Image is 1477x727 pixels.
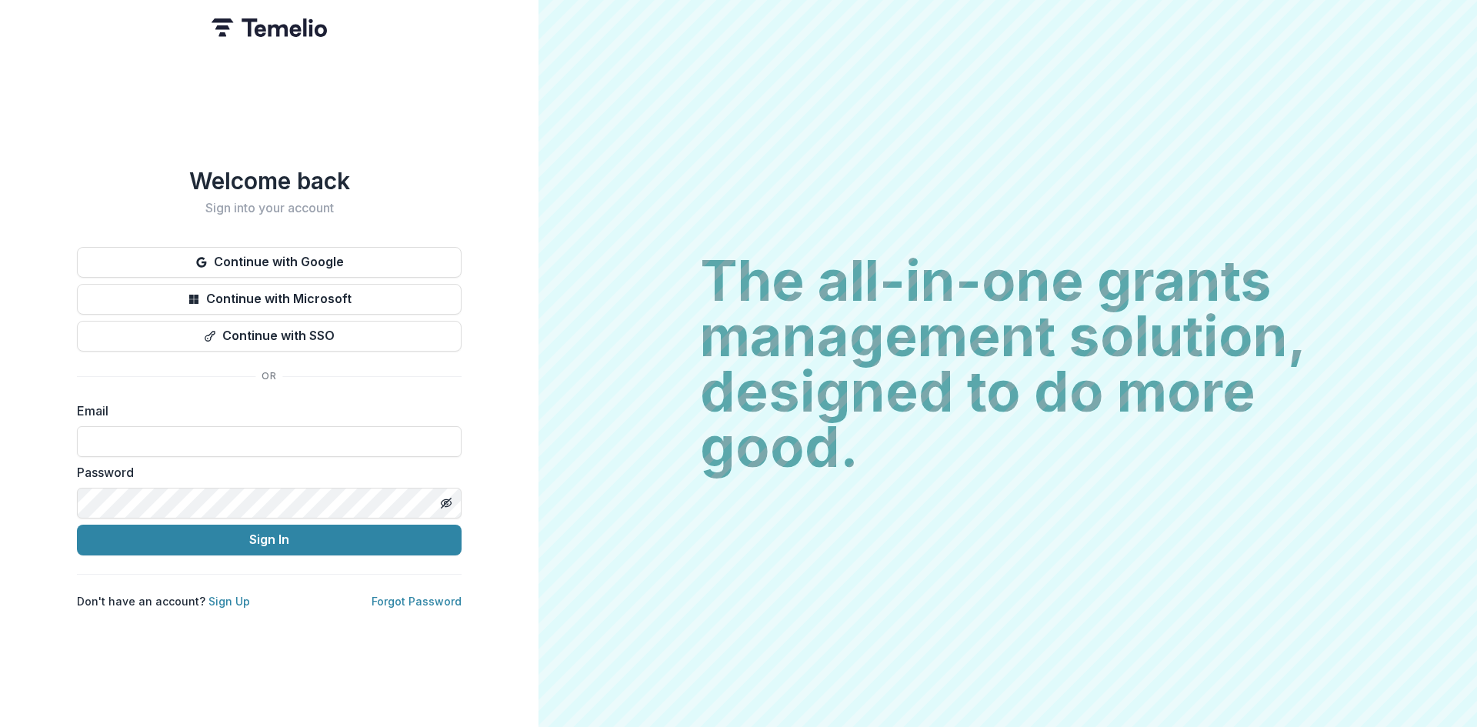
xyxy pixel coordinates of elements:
button: Toggle password visibility [434,491,458,515]
label: Password [77,463,452,482]
a: Sign Up [208,595,250,608]
img: Temelio [212,18,327,37]
button: Sign In [77,525,462,555]
h2: Sign into your account [77,201,462,215]
button: Continue with Google [77,247,462,278]
button: Continue with Microsoft [77,284,462,315]
label: Email [77,402,452,420]
a: Forgot Password [372,595,462,608]
h1: Welcome back [77,167,462,195]
p: Don't have an account? [77,593,250,609]
button: Continue with SSO [77,321,462,352]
